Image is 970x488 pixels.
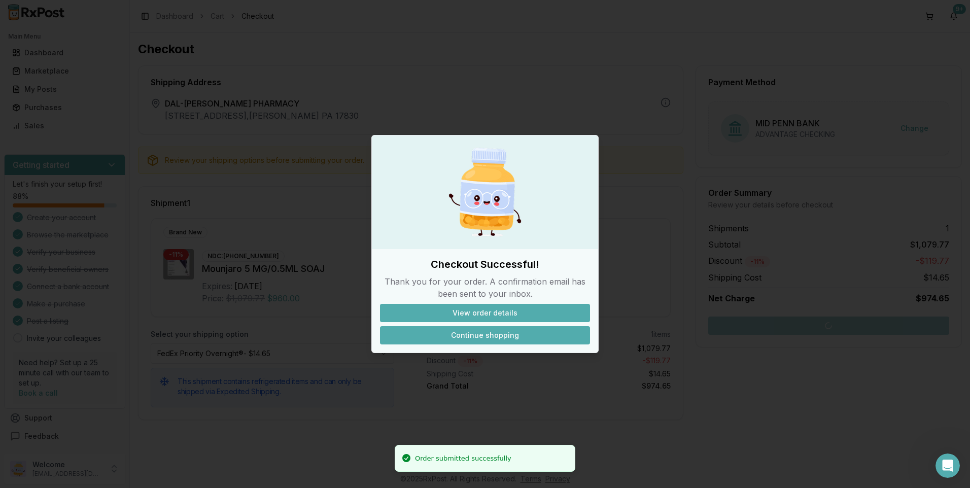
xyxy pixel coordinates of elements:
button: View order details [380,304,590,322]
button: Continue shopping [380,326,590,344]
h2: Checkout Successful! [380,257,590,271]
p: Thank you for your order. A confirmation email has been sent to your inbox. [380,275,590,300]
iframe: Intercom live chat [936,454,960,478]
img: Happy Pill Bottle [436,144,534,241]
